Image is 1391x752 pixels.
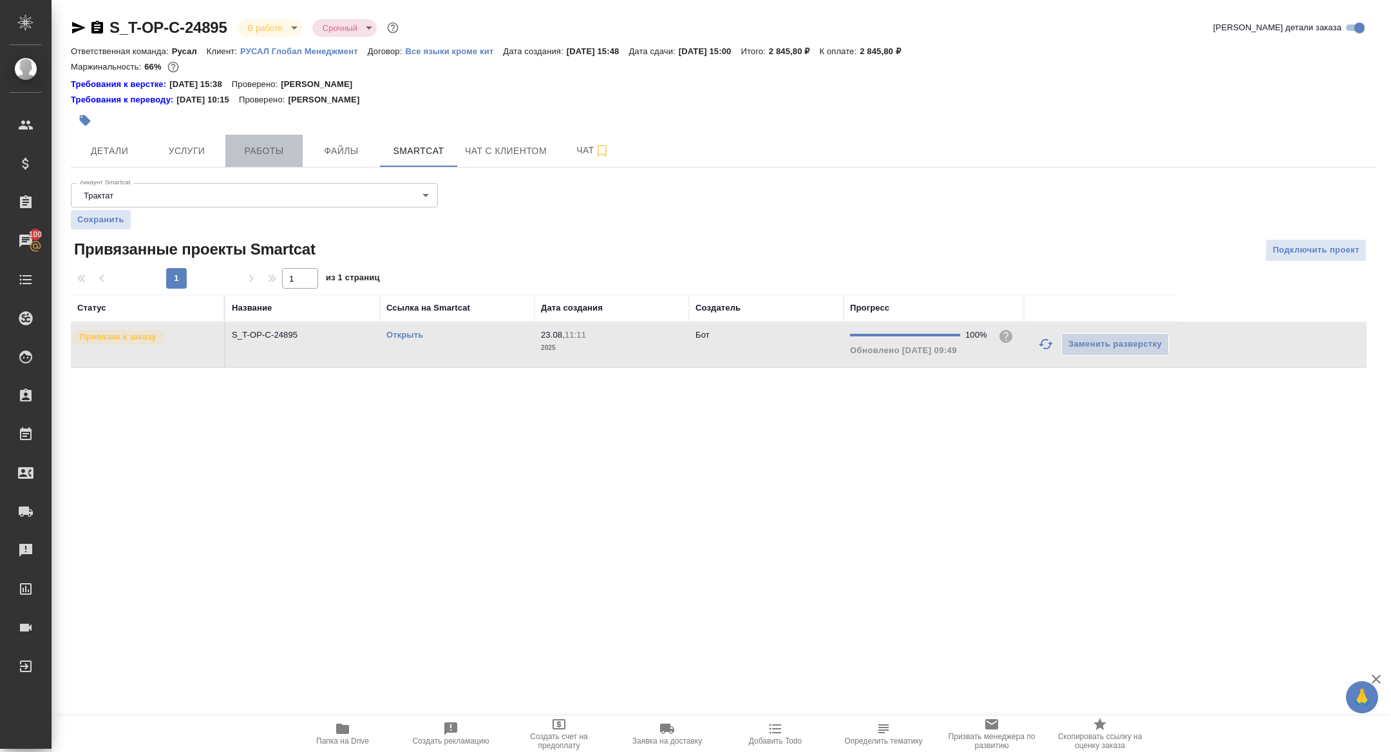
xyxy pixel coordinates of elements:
[319,23,361,34] button: Срочный
[1030,329,1061,360] button: Обновить прогресс
[541,342,683,354] p: 2025
[326,270,380,289] span: из 1 страниц
[721,716,829,752] button: Добавить Todo
[71,183,438,207] div: Трактат
[207,46,240,56] p: Клиент:
[850,302,889,314] div: Прогресс
[165,59,182,75] button: 810.00 RUB;
[238,19,302,37] div: В работе
[71,210,131,229] button: Сохранить
[71,93,176,106] a: Требования к переводу:
[71,20,86,35] button: Скопировать ссылку для ЯМессенджера
[565,330,586,340] p: 11:11
[172,46,207,56] p: Русал
[384,19,401,36] button: Доп статусы указывают на важность/срочность заказа
[613,716,721,752] button: Заявка на доставку
[513,732,605,750] span: Создать счет на предоплату
[71,62,144,72] p: Маржинальность:
[368,46,406,56] p: Договор:
[77,213,124,226] span: Сохранить
[3,225,48,257] a: 100
[176,93,239,106] p: [DATE] 10:15
[465,143,547,159] span: Чат с клиентом
[316,737,369,746] span: Папка на Drive
[386,330,423,340] a: Открыть
[310,143,372,159] span: Файлы
[850,345,957,355] span: Обновлено [DATE] 09:49
[169,78,232,91] p: [DATE] 15:38
[289,716,397,752] button: Папка на Drive
[695,302,741,314] div: Создатель
[749,737,802,746] span: Добавить Todo
[71,239,316,260] span: Привязанные проекты Smartcat
[156,143,218,159] span: Услуги
[312,19,377,37] div: В работе
[741,46,768,56] p: Итого:
[240,46,368,56] p: РУСАЛ Глобал Менеджмент
[1351,684,1373,711] span: 🙏
[1054,732,1146,750] span: Скопировать ссылку на оценку заказа
[769,46,820,56] p: 2 845,80 ₽
[80,190,117,201] button: Трактат
[71,46,172,56] p: Ответственная команда:
[1346,681,1378,713] button: 🙏
[397,716,505,752] button: Создать рекламацию
[232,302,272,314] div: Название
[21,228,50,241] span: 100
[288,93,369,106] p: [PERSON_NAME]
[1046,716,1154,752] button: Скопировать ссылку на оценку заказа
[1068,337,1162,352] span: Заменить разверстку
[90,20,105,35] button: Скопировать ссылку
[232,329,374,342] p: S_T-OP-C-24895
[938,716,1046,752] button: Призвать менеджера по развитию
[505,716,613,752] button: Создать счет на предоплату
[71,93,176,106] div: Нажми, чтобы открыть папку с инструкцией
[71,78,169,91] a: Требования к верстке:
[860,46,911,56] p: 2 845,80 ₽
[562,142,624,159] span: Чат
[144,62,164,72] p: 66%
[233,143,295,159] span: Работы
[240,45,368,56] a: РУСАЛ Глобал Менеджмент
[244,23,287,34] button: В работе
[109,19,227,36] a: S_T-OP-C-24895
[1265,239,1367,262] button: Подключить проект
[541,330,565,340] p: 23.08,
[679,46,741,56] p: [DATE] 15:00
[1273,243,1359,258] span: Подключить проект
[541,302,603,314] div: Дата создания
[413,737,489,746] span: Создать рекламацию
[281,78,362,91] p: [PERSON_NAME]
[239,93,289,106] p: Проверено:
[629,46,678,56] p: Дата сдачи:
[1061,333,1169,356] button: Заменить разверстку
[632,737,702,746] span: Заявка на доставку
[232,78,281,91] p: Проверено:
[388,143,449,159] span: Smartcat
[405,46,503,56] p: Все языки кроме кит
[503,46,566,56] p: Дата создания:
[77,302,106,314] div: Статус
[965,329,988,342] div: 100%
[71,106,99,135] button: Добавить тэг
[1213,21,1341,34] span: [PERSON_NAME] детали заказа
[567,46,629,56] p: [DATE] 15:48
[829,716,938,752] button: Определить тематику
[79,143,140,159] span: Детали
[80,331,156,343] p: Привязан к заказу
[695,330,710,340] p: Бот
[71,78,169,91] div: Нажми, чтобы открыть папку с инструкцией
[945,732,1038,750] span: Призвать менеджера по развитию
[819,46,860,56] p: К оплате:
[405,45,503,56] a: Все языки кроме кит
[844,737,922,746] span: Определить тематику
[386,302,470,314] div: Ссылка на Smartcat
